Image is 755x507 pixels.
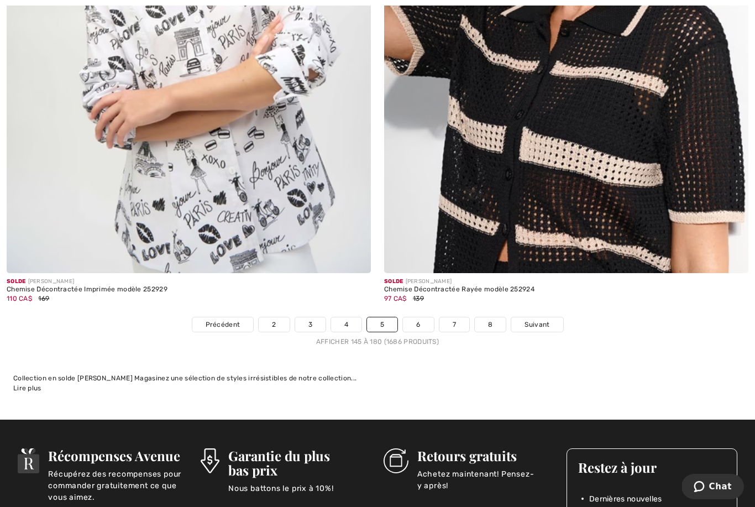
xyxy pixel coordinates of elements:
[384,295,407,302] span: 97 CA$
[384,278,534,286] div: [PERSON_NAME]
[228,483,366,505] p: Nous battons le prix à 10%!
[201,448,219,473] img: Garantie du plus bas prix
[439,317,469,332] a: 7
[578,460,726,474] h3: Restez à jour
[417,468,549,490] p: Achetez maintenant! Pensez-y après!
[228,448,366,477] h3: Garantie du plus bas prix
[475,317,506,332] a: 8
[367,317,397,332] a: 5
[13,373,742,383] div: Collection en solde [PERSON_NAME] Magasinez une sélection de styles irrésistibles de notre collec...
[18,448,40,473] img: Récompenses Avenue
[331,317,361,332] a: 4
[295,317,326,332] a: 3
[206,320,240,330] span: Précédent
[417,448,549,463] h3: Retours gratuits
[7,278,26,285] span: Solde
[192,317,254,332] a: Précédent
[7,278,167,286] div: [PERSON_NAME]
[403,317,433,332] a: 6
[259,317,289,332] a: 2
[38,295,49,302] span: 169
[384,278,403,285] span: Solde
[511,317,563,332] a: Suivant
[525,320,549,330] span: Suivant
[13,384,41,392] span: Lire plus
[48,468,183,490] p: Récupérez des recompenses pour commander gratuitement ce que vous aimez.
[48,448,183,463] h3: Récompenses Avenue
[413,295,424,302] span: 139
[7,295,32,302] span: 110 CA$
[384,448,408,473] img: Retours gratuits
[589,493,662,505] span: Dernières nouvelles
[682,474,744,501] iframe: Ouvre un widget dans lequel vous pouvez chatter avec l’un de nos agents
[384,286,534,294] div: Chemise Décontractée Rayée modèle 252924
[7,286,167,294] div: Chemise Décontractée Imprimée modèle 252929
